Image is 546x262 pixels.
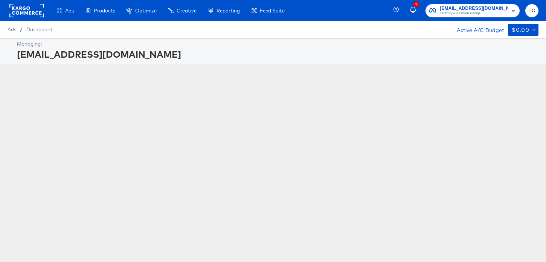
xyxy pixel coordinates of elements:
span: Ads [8,26,16,32]
div: Managing: [17,41,537,48]
span: / [16,26,26,32]
div: 5 [413,2,419,7]
button: $0.00 [508,24,538,36]
div: Active A/C Budget [449,24,504,35]
span: Products [94,8,115,14]
span: Optimize [135,8,157,14]
span: Reporting [217,8,240,14]
span: Feed Suite [260,8,285,14]
button: [EMAIL_ADDRESS][DOMAIN_NAME]TechStyle Fashion Group [426,4,520,17]
a: Dashboard [26,26,52,32]
button: TC [525,4,538,17]
span: [EMAIL_ADDRESS][DOMAIN_NAME] [440,5,508,12]
div: $0.00 [512,25,529,35]
span: TechStyle Fashion Group [440,11,508,17]
span: TC [528,6,535,15]
div: [EMAIL_ADDRESS][DOMAIN_NAME] [17,48,537,61]
span: Ads [65,8,74,14]
span: Creative [177,8,197,14]
button: 5 [409,3,422,18]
